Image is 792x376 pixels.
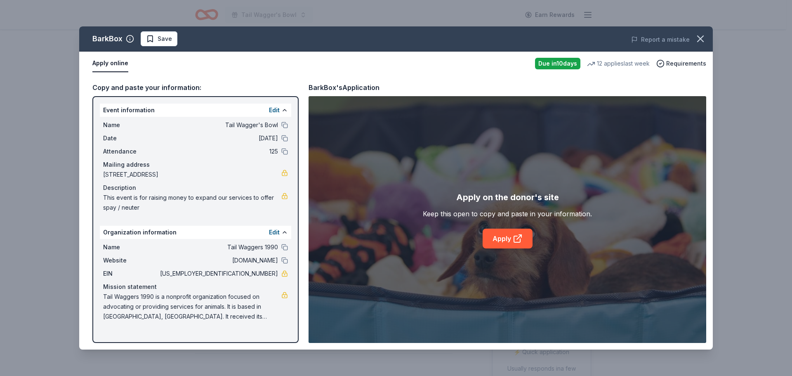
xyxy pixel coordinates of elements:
[158,133,278,143] span: [DATE]
[141,31,177,46] button: Save
[103,282,288,292] div: Mission statement
[483,229,533,248] a: Apply
[656,59,706,69] button: Requirements
[92,82,299,93] div: Copy and paste your information:
[103,255,158,265] span: Website
[103,160,288,170] div: Mailing address
[535,58,580,69] div: Due in 10 days
[158,120,278,130] span: Tail Wagger's Bowl
[92,32,123,45] div: BarkBox
[103,292,281,322] span: Tail Waggers 1990 is a nonprofit organization focused on advocating or providing services for ani...
[587,59,650,69] div: 12 applies last week
[666,59,706,69] span: Requirements
[158,34,172,44] span: Save
[456,191,559,204] div: Apply on the donor's site
[631,35,690,45] button: Report a mistake
[309,82,379,93] div: BarkBox's Application
[158,242,278,252] span: Tail Waggers 1990
[269,105,280,115] button: Edit
[103,120,158,130] span: Name
[103,269,158,279] span: EIN
[100,226,291,239] div: Organization information
[92,55,128,72] button: Apply online
[103,183,288,193] div: Description
[103,242,158,252] span: Name
[423,209,592,219] div: Keep this open to copy and paste in your information.
[158,147,278,156] span: 125
[158,269,278,279] span: [US_EMPLOYER_IDENTIFICATION_NUMBER]
[103,193,281,213] span: This event is for raising money to expand our services to offer spay / neuter
[158,255,278,265] span: [DOMAIN_NAME]
[100,104,291,117] div: Event information
[103,147,158,156] span: Attendance
[269,227,280,237] button: Edit
[103,133,158,143] span: Date
[103,170,281,180] span: [STREET_ADDRESS]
